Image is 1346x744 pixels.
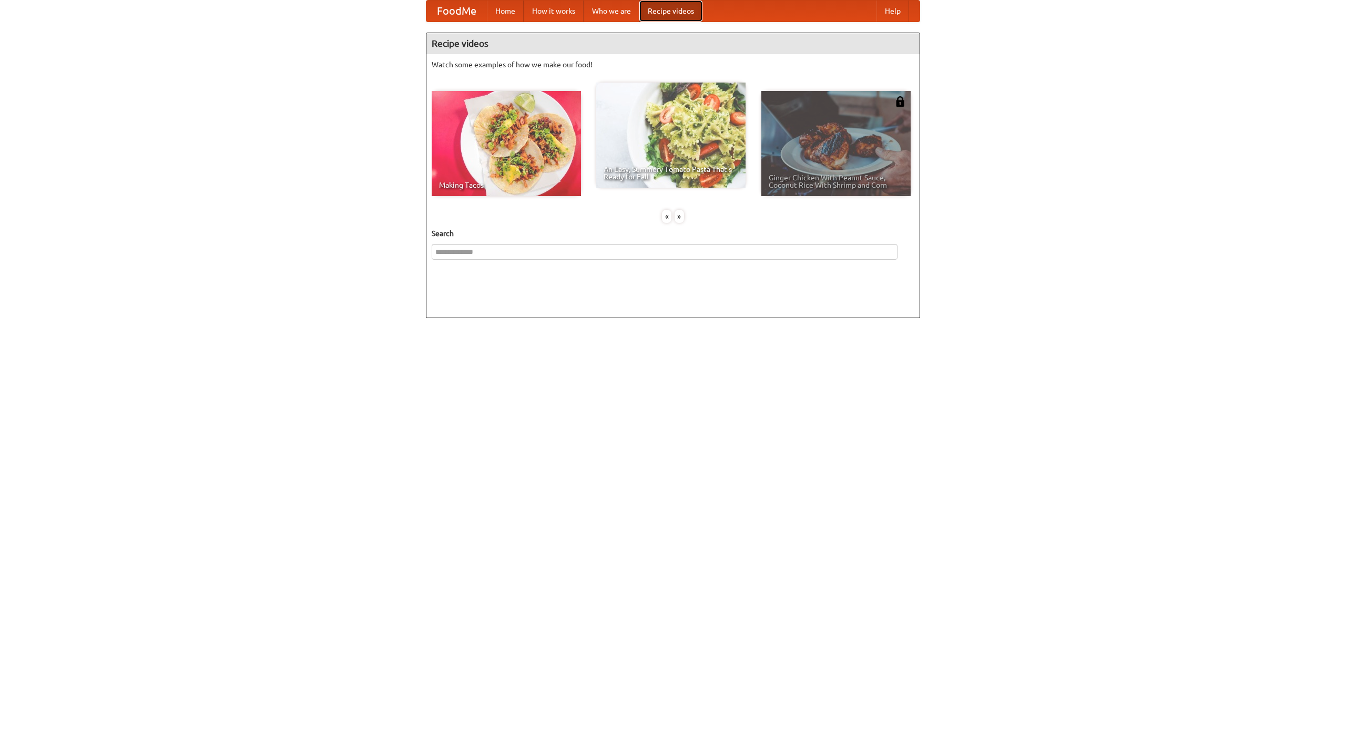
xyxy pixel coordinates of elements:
h5: Search [432,228,914,239]
p: Watch some examples of how we make our food! [432,59,914,70]
a: Who we are [584,1,639,22]
div: » [675,210,684,223]
span: Making Tacos [439,181,574,189]
span: An Easy, Summery Tomato Pasta That's Ready for Fall [604,166,738,180]
img: 483408.png [895,96,905,107]
a: Help [876,1,909,22]
div: « [662,210,671,223]
h4: Recipe videos [426,33,920,54]
a: How it works [524,1,584,22]
a: An Easy, Summery Tomato Pasta That's Ready for Fall [596,83,746,188]
a: FoodMe [426,1,487,22]
a: Making Tacos [432,91,581,196]
a: Recipe videos [639,1,702,22]
a: Home [487,1,524,22]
